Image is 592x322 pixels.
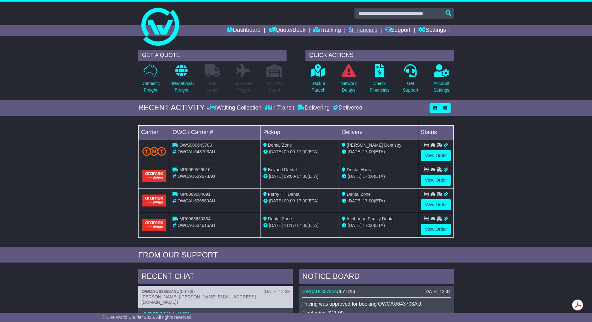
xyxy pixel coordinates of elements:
[179,192,211,197] span: MP0069084091
[348,149,361,154] span: [DATE]
[178,223,215,228] span: OWCAU634616AU
[421,150,451,161] a: View Order
[363,149,374,154] span: 17:00
[296,149,307,154] span: 17:00
[141,64,160,97] a: DomesticFreight
[370,64,390,97] a: CheckFinancials
[142,219,166,231] img: Aramex.png
[142,170,166,182] img: Aramex.png
[299,269,454,286] div: NOTICE BOARD
[138,103,209,112] div: RECENT ACTIVITY -
[179,143,212,148] span: OWS000643703
[347,143,401,148] span: [PERSON_NAME] Dentistry
[363,174,374,179] span: 17:00
[268,192,300,197] span: Ferny Hill Dental
[170,125,261,139] td: OWC / Carrier #
[269,198,283,203] span: [DATE]
[403,80,418,93] p: Get Support
[205,80,220,93] p: Full Loads
[302,289,340,294] a: OWCAU643703AU
[341,80,357,93] p: Network Delays
[263,198,337,204] div: - (ETA)
[342,198,415,204] div: (ETA)
[348,223,361,228] span: [DATE]
[284,198,295,203] span: 09:00
[179,167,211,172] span: MP0069529516
[142,195,166,206] img: Aramex.png
[178,198,215,203] span: OWCAU636889AU
[268,25,305,36] a: Quote/Book
[141,294,256,305] span: [PERSON_NAME] ([PERSON_NAME][EMAIL_ADDRESS][DOMAIN_NAME])
[269,223,283,228] span: [DATE]
[296,198,307,203] span: 17:00
[284,149,295,154] span: 09:00
[310,64,325,97] a: Track aParcel
[434,80,450,93] p: Account Settings
[349,25,377,36] a: Financials
[269,174,283,179] span: [DATE]
[302,289,451,294] div: ( )
[181,289,193,294] span: 50789
[138,251,454,260] div: FROM OUR SUPPORT
[209,105,263,111] div: Waiting Collection
[331,105,362,111] div: Delivered
[421,199,451,210] a: View Order
[302,310,451,316] p: Final price: $41.09.
[141,80,160,93] p: Domestic Freight
[296,174,307,179] span: 17:00
[342,173,415,180] div: (ETA)
[266,80,283,93] p: Air / Sea Depot
[403,64,419,97] a: GetSupport
[142,147,166,155] img: TNT_Domestic.png
[263,105,296,111] div: In Transit
[310,80,325,93] p: Track a Parcel
[302,301,451,307] p: Pricing was approved for booking OWCAU643703AU.
[268,216,292,221] span: Dental Zone
[421,224,451,235] a: View Order
[263,149,337,155] div: - (ETA)
[260,125,339,139] td: Pickup
[339,125,418,139] td: Delivery
[269,149,283,154] span: [DATE]
[169,80,194,93] p: International Freight
[363,223,374,228] span: 17:00
[178,149,215,154] span: OWCAU643703AU
[284,174,295,179] span: 09:00
[227,25,260,36] a: Dashboard
[141,289,179,294] a: OWCAU618557AU
[139,125,170,139] td: Carrier
[347,216,395,221] span: Ashburton Family Dental
[425,289,451,294] div: [DATE] 12:34
[370,80,390,93] p: Check Financials
[418,125,454,139] td: Status
[263,222,337,229] div: - (ETA)
[296,105,331,111] div: Delivering
[179,216,211,221] span: MP0068680834
[385,25,411,36] a: Support
[138,269,293,286] div: RECENT CHAT
[421,175,451,186] a: View Order
[268,143,292,148] span: Dental Zone
[264,289,290,294] div: [DATE] 12:39
[342,289,354,294] span: 51625
[348,174,361,179] span: [DATE]
[284,223,295,228] span: 11:17
[340,64,357,97] a: NetworkDelays
[268,167,297,172] span: Beyond Dental
[263,173,337,180] div: - (ETA)
[141,289,290,294] div: ( )
[433,64,450,97] a: AccountSettings
[347,167,371,172] span: Dental Haus
[138,50,287,61] div: GET A QUOTE
[296,223,307,228] span: 17:00
[342,149,415,155] div: (ETA)
[363,198,374,203] span: 17:00
[342,222,415,229] div: (ETA)
[169,64,194,97] a: InternationalFreight
[178,174,215,179] span: OWCAU639678AU
[102,315,193,320] span: © One World Courier 2025. All rights reserved.
[348,198,361,203] span: [DATE]
[234,80,253,93] p: Air & Sea Freight
[418,25,446,36] a: Settings
[313,25,341,36] a: Tracking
